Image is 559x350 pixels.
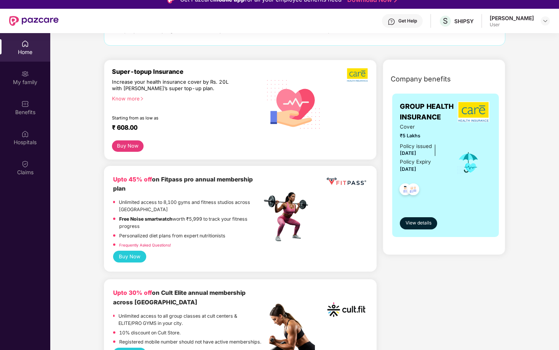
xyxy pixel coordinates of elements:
[396,181,415,200] img: svg+xml;base64,PHN2ZyB4bWxucz0iaHR0cDovL3d3dy53My5vcmcvMjAwMC9zdmciIHdpZHRoPSI0OC45NDMiIGhlaWdodD...
[400,166,416,172] span: [DATE]
[456,150,481,175] img: icon
[21,40,29,48] img: svg+xml;base64,PHN2ZyBpZD0iSG9tZSIgeG1sbnM9Imh0dHA6Ly93d3cudzMub3JnLzIwMDAvc3ZnIiB3aWR0aD0iMjAiIG...
[9,16,59,26] img: New Pazcare Logo
[406,220,431,227] span: View details
[454,17,474,25] div: SHIPSY
[113,176,253,192] b: on Fitpass pro annual membership plan
[400,101,456,123] span: GROUP HEALTH INSURANCE
[262,190,315,243] img: fpp.png
[400,217,437,229] button: View details
[400,150,416,156] span: [DATE]
[113,251,146,262] button: Buy Now
[118,312,261,327] p: Unlimited access to all group classes at cult centers & ELITE/PRO GYMS in your city.
[458,102,489,122] img: insurerLogo
[112,124,254,133] div: ₹ 608.00
[112,79,229,92] div: Increase your health insurance cover by Rs. 20L with [PERSON_NAME]’s super top-up plan.
[112,95,257,101] div: Know more
[112,140,144,152] button: Buy Now
[113,289,152,296] b: Upto 30% off
[388,18,395,25] img: svg+xml;base64,PHN2ZyBpZD0iSGVscC0zMngzMiIgeG1sbnM9Imh0dHA6Ly93d3cudzMub3JnLzIwMDAvc3ZnIiB3aWR0aD...
[443,16,448,25] span: S
[542,18,548,24] img: svg+xml;base64,PHN2ZyBpZD0iRHJvcGRvd24tMzJ4MzIiIHhtbG5zPSJodHRwOi8vd3d3LnczLm9yZy8yMDAwL3N2ZyIgd2...
[262,71,326,136] img: svg+xml;base64,PHN2ZyB4bWxucz0iaHR0cDovL3d3dy53My5vcmcvMjAwMC9zdmciIHhtbG5zOnhsaW5rPSJodHRwOi8vd3...
[21,70,29,78] img: svg+xml;base64,PHN2ZyB3aWR0aD0iMjAiIGhlaWdodD0iMjAiIHZpZXdCb3g9IjAgMCAyMCAyMCIgZmlsbD0ibm9uZSIgeG...
[400,132,446,139] span: ₹5 Lakhs
[112,68,262,75] div: Super-topup Insurance
[325,288,367,331] img: cult.png
[113,289,246,305] b: on Cult Elite annual membership across [GEOGRAPHIC_DATA]
[119,215,262,230] p: worth ₹5,999 to track your fitness progress
[112,115,229,121] div: Starting from as low as
[400,158,431,166] div: Policy Expiry
[391,74,451,84] span: Company benefits
[400,142,432,150] div: Policy issued
[398,18,417,24] div: Get Help
[119,338,261,345] p: Registered mobile number should not have active memberships.
[119,243,171,247] a: Frequently Asked Questions!
[119,232,225,239] p: Personalized diet plans from expert nutritionists
[113,176,152,183] b: Upto 45% off
[21,100,29,108] img: svg+xml;base64,PHN2ZyBpZD0iQmVuZWZpdHMiIHhtbG5zPSJodHRwOi8vd3d3LnczLm9yZy8yMDAwL3N2ZyIgd2lkdGg9Ij...
[347,68,369,82] img: b5dec4f62d2307b9de63beb79f102df3.png
[400,123,446,131] span: Cover
[119,329,180,336] p: 10% discount on Cult Store.
[119,199,262,213] p: Unlimited access to 8,100 gyms and fitness studios across [GEOGRAPHIC_DATA]
[490,14,534,22] div: [PERSON_NAME]
[21,160,29,168] img: svg+xml;base64,PHN2ZyBpZD0iQ2xhaW0iIHhtbG5zPSJodHRwOi8vd3d3LnczLm9yZy8yMDAwL3N2ZyIgd2lkdGg9IjIwIi...
[140,97,144,101] span: right
[325,175,367,188] img: fppp.png
[404,181,423,200] img: svg+xml;base64,PHN2ZyB4bWxucz0iaHR0cDovL3d3dy53My5vcmcvMjAwMC9zdmciIHdpZHRoPSI0OC45NDMiIGhlaWdodD...
[21,130,29,138] img: svg+xml;base64,PHN2ZyBpZD0iSG9zcGl0YWxzIiB4bWxucz0iaHR0cDovL3d3dy53My5vcmcvMjAwMC9zdmciIHdpZHRoPS...
[119,216,172,222] strong: Free Noise smartwatch
[490,22,534,28] div: User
